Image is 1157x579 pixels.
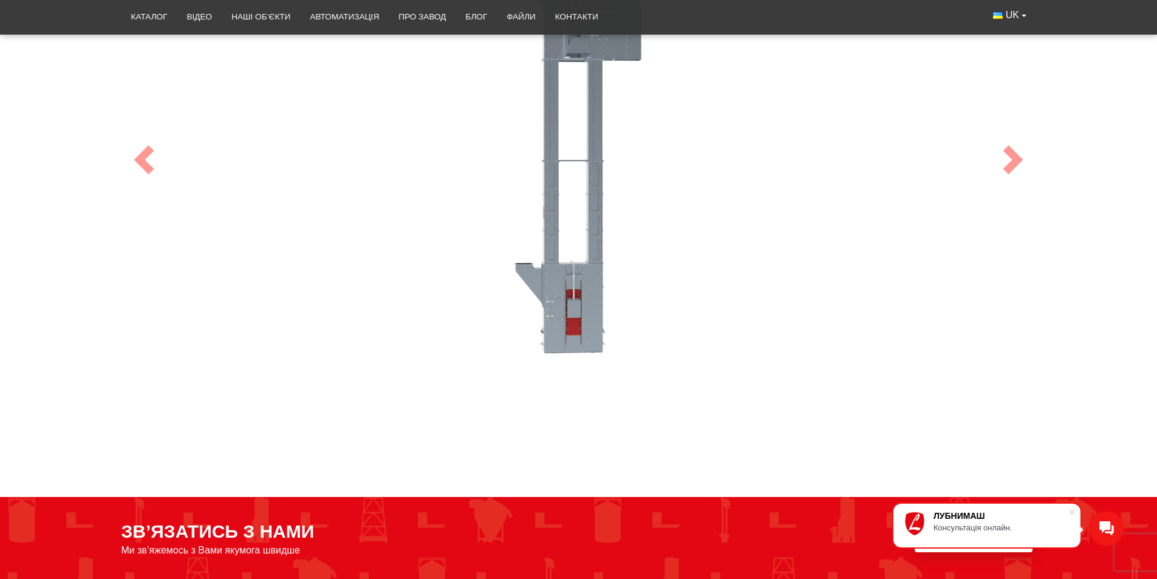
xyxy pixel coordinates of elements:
a: Контакти [545,4,608,30]
a: Автоматизація [300,4,389,30]
div: Консультація онлайн. [933,523,1068,532]
button: UK [983,4,1036,27]
a: Відео [177,4,222,30]
a: Каталог [121,4,177,30]
img: Українська [993,12,1003,19]
a: Файли [497,4,545,30]
a: Про завод [389,4,456,30]
a: Наші об’єкти [222,4,300,30]
span: ЗВ’ЯЗАТИСЬ З НАМИ [121,521,315,542]
span: UK [1006,9,1019,22]
div: ЛУБНИМАШ [933,511,1068,521]
span: Ми зв’яжемось з Вами якумога швидше [121,545,301,556]
a: Блог [456,4,497,30]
